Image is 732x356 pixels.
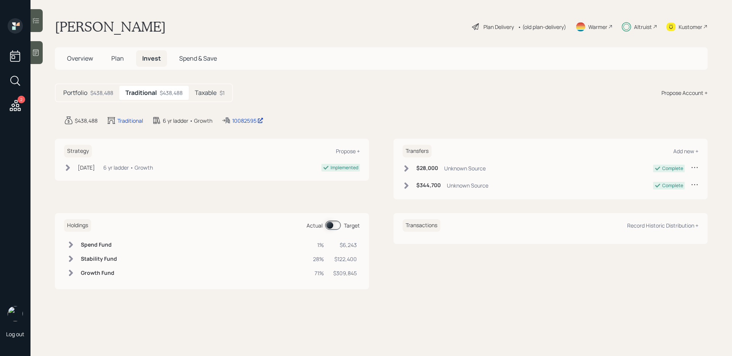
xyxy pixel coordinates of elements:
[662,182,683,189] div: Complete
[117,117,143,125] div: Traditional
[111,54,124,63] span: Plan
[313,241,324,249] div: 1%
[103,164,153,172] div: 6 yr ladder • Growth
[661,89,708,97] div: Propose Account +
[344,221,360,229] div: Target
[588,23,607,31] div: Warmer
[81,270,117,276] h6: Growth Fund
[160,89,183,97] div: $438,488
[634,23,652,31] div: Altruist
[179,54,217,63] span: Spend & Save
[447,181,488,189] div: Unknown Source
[679,23,702,31] div: Kustomer
[220,89,225,97] div: $1
[627,222,698,229] div: Record Historic Distribution +
[163,117,212,125] div: 6 yr ladder • Growth
[403,145,432,157] h6: Transfers
[333,255,357,263] div: $122,400
[403,219,440,232] h6: Transactions
[81,242,117,248] h6: Spend Fund
[483,23,514,31] div: Plan Delivery
[333,241,357,249] div: $6,243
[662,165,683,172] div: Complete
[307,221,323,229] div: Actual
[6,330,24,338] div: Log out
[8,306,23,321] img: sami-boghos-headshot.png
[673,148,698,155] div: Add new +
[67,54,93,63] span: Overview
[331,164,358,171] div: Implemented
[444,164,486,172] div: Unknown Source
[416,165,438,172] h6: $28,000
[232,117,263,125] div: 10082595
[416,182,441,189] h6: $344,700
[333,269,357,277] div: $309,845
[195,89,217,96] h5: Taxable
[64,145,92,157] h6: Strategy
[336,148,360,155] div: Propose +
[90,89,113,97] div: $438,488
[313,269,324,277] div: 71%
[78,164,95,172] div: [DATE]
[55,18,166,35] h1: [PERSON_NAME]
[63,89,87,96] h5: Portfolio
[75,117,98,125] div: $438,488
[18,96,25,103] div: 2
[81,256,117,262] h6: Stability Fund
[125,89,157,96] h5: Traditional
[313,255,324,263] div: 28%
[142,54,161,63] span: Invest
[64,219,91,232] h6: Holdings
[518,23,566,31] div: • (old plan-delivery)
